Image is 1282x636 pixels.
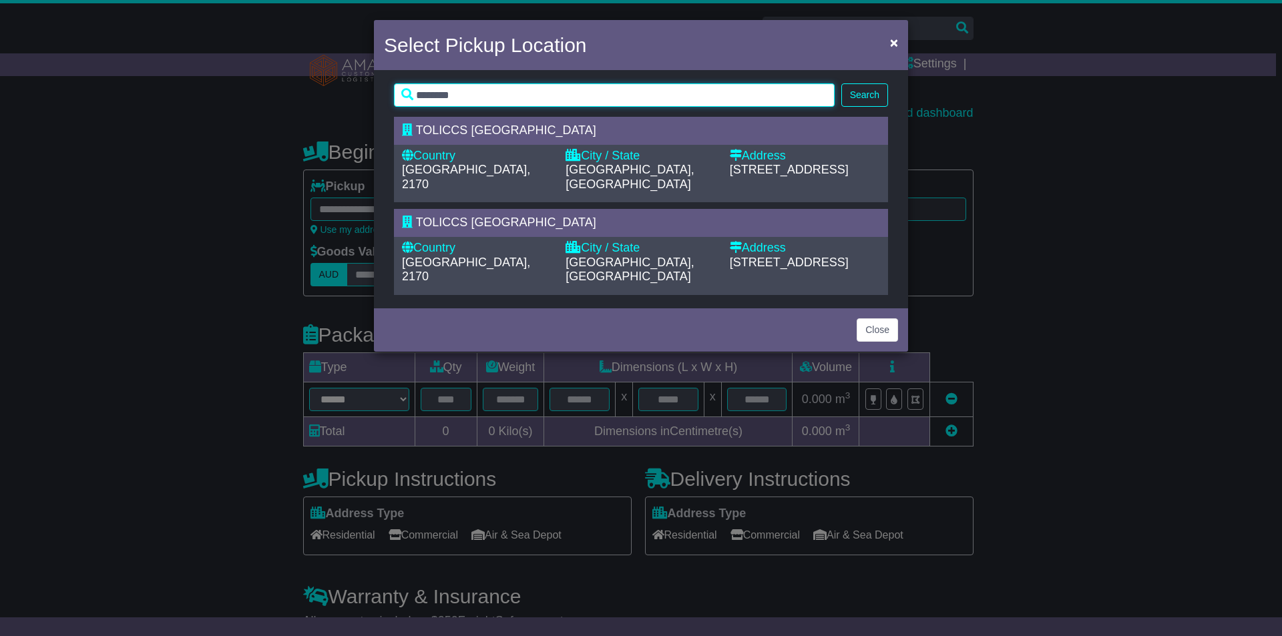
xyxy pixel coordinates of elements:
[402,241,552,256] div: Country
[730,256,849,269] span: [STREET_ADDRESS]
[402,163,530,191] span: [GEOGRAPHIC_DATA], 2170
[402,256,530,284] span: [GEOGRAPHIC_DATA], 2170
[841,83,888,107] button: Search
[416,216,596,229] span: TOLICCS [GEOGRAPHIC_DATA]
[566,149,716,164] div: City / State
[883,29,905,56] button: Close
[730,149,880,164] div: Address
[566,256,694,284] span: [GEOGRAPHIC_DATA], [GEOGRAPHIC_DATA]
[857,318,898,342] button: Close
[730,163,849,176] span: [STREET_ADDRESS]
[566,163,694,191] span: [GEOGRAPHIC_DATA], [GEOGRAPHIC_DATA]
[402,149,552,164] div: Country
[416,123,596,137] span: TOLICCS [GEOGRAPHIC_DATA]
[730,241,880,256] div: Address
[890,35,898,50] span: ×
[566,241,716,256] div: City / State
[384,30,587,60] h4: Select Pickup Location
